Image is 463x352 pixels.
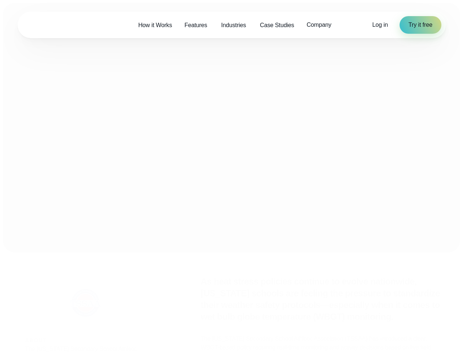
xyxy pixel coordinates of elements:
[254,18,300,33] a: Case Studies
[306,21,331,29] span: Company
[372,22,388,28] span: Log in
[400,16,441,34] a: Try it free
[132,18,178,33] a: How it Works
[260,21,294,30] span: Case Studies
[408,21,432,29] span: Try it free
[184,21,207,30] span: Features
[372,21,388,29] a: Log in
[221,21,246,30] span: Industries
[138,21,172,30] span: How it Works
